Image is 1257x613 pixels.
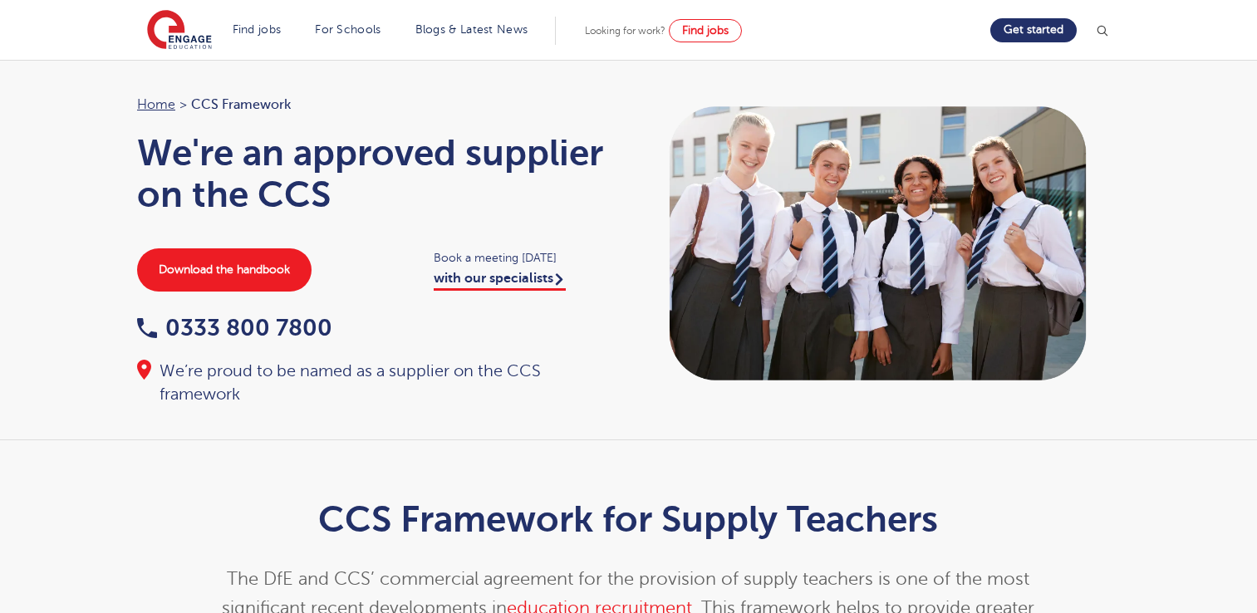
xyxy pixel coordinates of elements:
[415,23,528,36] a: Blogs & Latest News
[137,132,612,215] h1: We're an approved supplier on the CCS
[179,97,187,112] span: >
[434,271,566,291] a: with our specialists
[147,10,212,51] img: Engage Education
[137,94,612,115] nav: breadcrumb
[137,360,612,406] div: We’re proud to be named as a supplier on the CCS framework
[137,97,175,112] a: Home
[585,25,665,37] span: Looking for work?
[990,18,1077,42] a: Get started
[137,315,332,341] a: 0333 800 7800
[221,498,1036,540] h1: CCS Framework for Supply Teachers
[669,19,742,42] a: Find jobs
[434,248,612,267] span: Book a meeting [DATE]
[315,23,381,36] a: For Schools
[682,24,729,37] span: Find jobs
[233,23,282,36] a: Find jobs
[191,94,291,115] span: CCS Framework
[137,248,312,292] a: Download the handbook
